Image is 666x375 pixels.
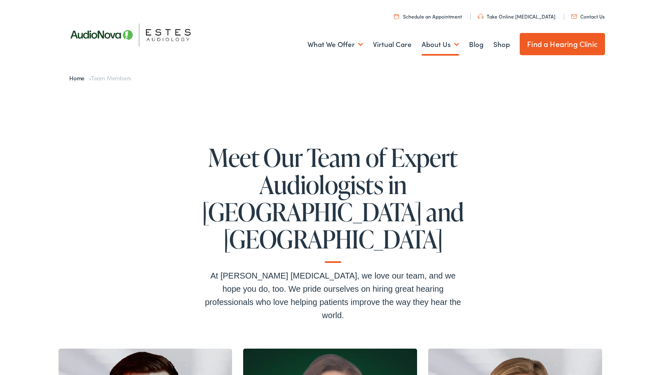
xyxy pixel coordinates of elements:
a: Schedule an Appointment [394,13,462,20]
h1: Meet Our Team of Expert Audiologists in [GEOGRAPHIC_DATA] and [GEOGRAPHIC_DATA] [201,144,465,263]
span: » [69,74,131,82]
a: Find a Hearing Clinic [520,33,605,55]
img: utility icon [394,14,399,19]
a: About Us [422,29,459,60]
img: utility icon [571,14,577,19]
a: Blog [469,29,483,60]
div: At [PERSON_NAME] [MEDICAL_DATA], we love our team, and we hope you do, too. We pride ourselves on... [201,269,465,322]
a: Contact Us [571,13,605,20]
span: Team Members [91,74,131,82]
a: Virtual Care [373,29,412,60]
a: Take Online [MEDICAL_DATA] [478,13,556,20]
a: What We Offer [307,29,363,60]
a: Shop [493,29,510,60]
a: Home [69,74,89,82]
img: utility icon [478,14,483,19]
